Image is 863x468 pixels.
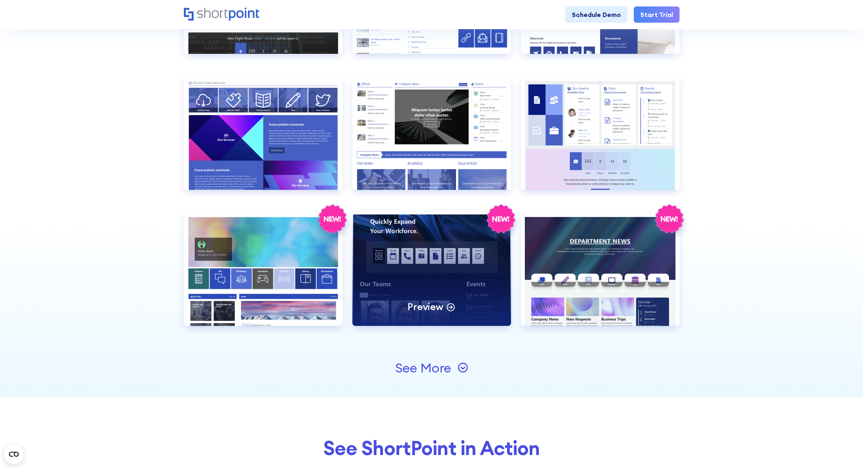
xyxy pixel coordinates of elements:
[395,362,451,374] div: See More
[352,77,511,203] a: HR 2
[407,300,443,313] p: Preview
[634,6,680,23] a: Start Trial
[184,77,343,203] a: HR 1
[565,6,627,23] a: Schedule Demo
[717,374,863,468] iframe: Chat Widget
[4,445,23,464] button: Open CMP widget
[184,438,680,459] div: See ShortPoint in Action
[521,213,680,339] a: HR 6
[352,213,511,339] a: HR 5Preview
[521,77,680,203] a: HR 3
[184,213,343,339] a: HR 4
[184,8,259,21] a: Home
